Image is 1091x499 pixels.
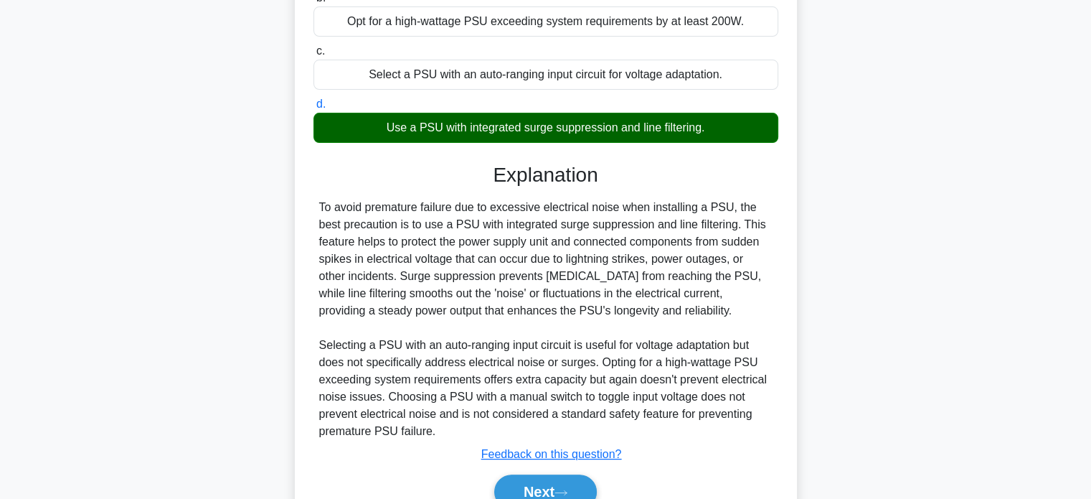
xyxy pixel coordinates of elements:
h3: Explanation [322,163,770,187]
span: c. [316,45,325,57]
div: Select a PSU with an auto-ranging input circuit for voltage adaptation. [313,60,778,90]
div: To avoid premature failure due to excessive electrical noise when installing a PSU, the best prec... [319,199,773,440]
a: Feedback on this question? [481,448,622,460]
div: Opt for a high-wattage PSU exceeding system requirements by at least 200W. [313,6,778,37]
div: Use a PSU with integrated surge suppression and line filtering. [313,113,778,143]
span: d. [316,98,326,110]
